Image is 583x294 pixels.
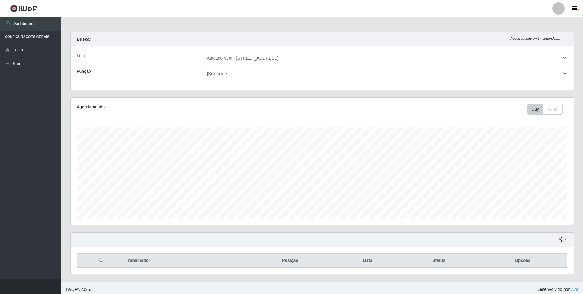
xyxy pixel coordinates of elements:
label: Função [77,68,91,75]
th: Posição [245,254,336,268]
button: Day [527,104,543,115]
strong: Buscar [77,37,91,42]
div: First group [527,104,563,115]
span: IWOF [66,287,77,292]
span: © 2025 . [66,286,91,293]
button: Month [543,104,563,115]
th: Data [336,254,400,268]
th: Trabalhador [122,254,244,268]
label: Loja [77,53,85,59]
th: Opções [478,254,567,268]
div: Agendamentos [77,104,276,110]
th: Status [400,254,478,268]
div: Toolbar with button groups [527,104,567,115]
a: iWof [570,287,578,292]
span: Desenvolvido por [537,286,578,293]
i: Recarregando em 14 segundos... [510,37,560,40]
img: CoreUI Logo [10,5,37,12]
